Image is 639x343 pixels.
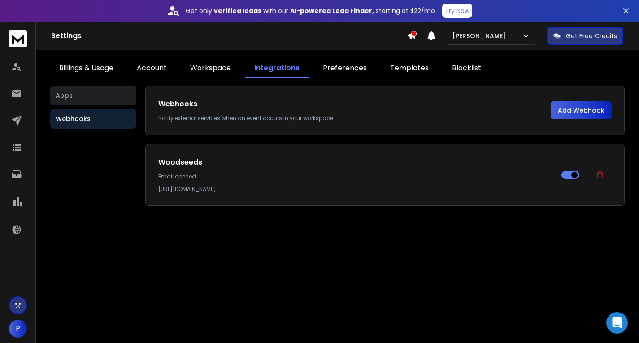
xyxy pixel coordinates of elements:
a: Billings & Usage [50,59,122,78]
p: [PERSON_NAME] [452,31,509,40]
p: [URL][DOMAIN_NAME] [158,186,554,193]
strong: verified leads [214,6,261,15]
a: Preferences [314,59,376,78]
button: Webhooks [50,109,136,129]
p: Get only with our starting at $22/mo [186,6,435,15]
img: logo [9,30,27,47]
h1: Webhooks [158,99,551,109]
strong: AI-powered Lead Finder, [290,6,374,15]
button: Get Free Credits [547,27,623,45]
a: Integrations [245,59,309,78]
h1: Woodseeds [158,157,554,168]
button: P [9,320,27,338]
div: Open Intercom Messenger [606,312,628,334]
a: Blocklist [443,59,490,78]
h1: Settings [51,30,407,41]
button: Try Now [442,4,472,18]
p: Email opened [158,173,554,180]
p: Notify external services when an event occurs in your workspace [158,115,551,122]
a: Templates [381,59,438,78]
button: Apps [50,86,136,105]
a: Account [128,59,176,78]
p: Try Now [445,6,469,15]
p: Get Free Credits [566,31,617,40]
button: Add Webhook [551,101,612,119]
a: Workspace [181,59,240,78]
